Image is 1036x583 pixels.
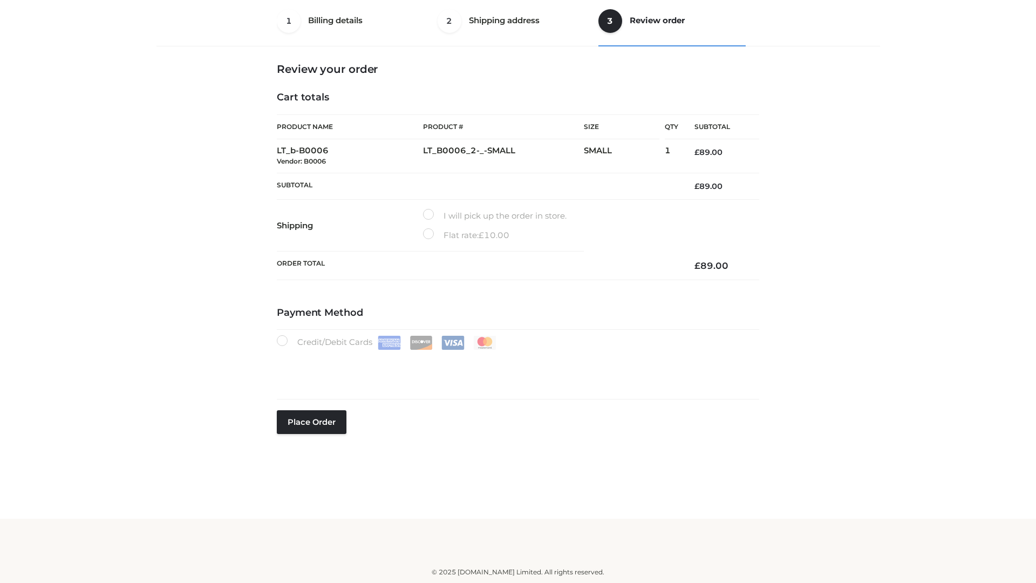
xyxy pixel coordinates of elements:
bdi: 10.00 [479,230,509,240]
span: £ [694,260,700,271]
img: Amex [378,336,401,350]
img: Visa [441,336,465,350]
th: Product Name [277,114,423,139]
span: £ [694,147,699,157]
th: Qty [665,114,678,139]
span: £ [694,181,699,191]
td: LT_B0006_2-_-SMALL [423,139,584,173]
label: Credit/Debit Cards [277,335,497,350]
h4: Payment Method [277,307,759,319]
th: Product # [423,114,584,139]
img: Discover [410,336,433,350]
th: Subtotal [277,173,678,199]
label: Flat rate: [423,228,509,242]
td: SMALL [584,139,665,173]
th: Subtotal [678,115,759,139]
small: Vendor: B0006 [277,157,326,165]
iframe: Secure payment input frame [275,348,757,387]
label: I will pick up the order in store. [423,209,567,223]
h4: Cart totals [277,92,759,104]
th: Size [584,115,659,139]
div: © 2025 [DOMAIN_NAME] Limited. All rights reserved. [160,567,876,578]
bdi: 89.00 [694,147,723,157]
th: Order Total [277,252,678,280]
h3: Review your order [277,63,759,76]
td: LT_b-B0006 [277,139,423,173]
bdi: 89.00 [694,181,723,191]
th: Shipping [277,200,423,252]
td: 1 [665,139,678,173]
button: Place order [277,410,346,434]
span: £ [479,230,484,240]
bdi: 89.00 [694,260,728,271]
img: Mastercard [473,336,496,350]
